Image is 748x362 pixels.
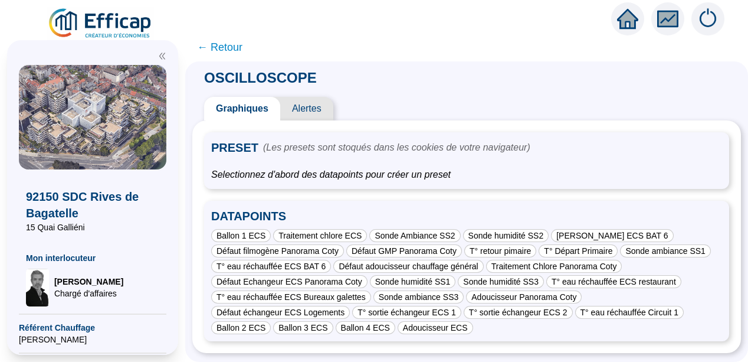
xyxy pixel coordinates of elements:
div: T° eau réchauffée ECS Bureaux galettes [211,291,371,304]
img: Chargé d'affaires [26,269,50,306]
div: T° sortie échangeur ECS 1 [352,306,461,319]
div: Ballon 2 ECS [211,321,271,334]
span: PRESET [211,139,258,156]
span: [PERSON_NAME] [54,276,123,288]
div: T° eau réchauffée ECS BAT 6 [211,260,331,273]
div: Adoucisseur Panorama Coty [466,291,582,304]
div: Défaut filmogène Panorama Coty [211,244,344,257]
div: Sonde humidité SS2 [463,229,549,242]
div: Traitement chlore ECS [273,229,367,242]
div: Sonde ambiance SS1 [620,244,710,257]
div: T° eau réchauffée ECS restaurant [546,275,681,288]
span: fund [657,8,678,30]
span: double-left [158,52,166,60]
span: ← Retour [197,39,242,56]
div: Ballon 3 ECS [273,321,333,334]
div: Défaut échangeur ECS Logements [211,306,350,319]
div: [PERSON_NAME] ECS BAT 6 [551,229,673,242]
span: Référent Chauffage [19,322,166,334]
div: T° Départ Primaire [539,244,618,257]
div: Sonde ambiance SS3 [373,291,464,304]
span: DATAPOINTS [211,208,722,227]
span: OSCILLOSCOPE [192,70,329,86]
div: Défaut adoucisseur chauffage général [333,260,483,273]
div: Traitement Chlore Panorama Coty [486,260,622,273]
div: Ballon 4 ECS [336,321,395,334]
div: Défaut Echangeur ECS Panorama Coty [211,275,368,288]
span: home [617,8,638,30]
div: T° eau réchauffée Circuit 1 [575,306,684,319]
span: (Les presets sont stoqués dans les cookies de votre navigateur) [263,141,530,155]
div: Sonde Ambiance SS2 [369,229,460,242]
div: Adoucisseur ECS [398,321,473,334]
span: Graphiques [204,97,280,120]
div: T° sortie échangeur ECS 2 [464,306,573,319]
span: Chargé d'affaires [54,288,123,299]
div: Sonde humidité SS3 [458,275,544,288]
img: efficap energie logo [47,7,154,40]
span: Selectionnez d'abord des datapoints pour créer un preset [211,168,722,182]
span: 15 Quai Galliéni [26,221,159,233]
div: Ballon 1 ECS [211,229,271,242]
div: T° retour pimaire [464,244,536,257]
span: Mon interlocuteur [26,252,159,264]
div: Défaut GMP Panorama Coty [346,244,462,257]
div: Sonde humidité SS1 [370,275,456,288]
span: Alertes [280,97,333,120]
span: [PERSON_NAME] [19,334,166,345]
span: 92150 SDC Rives de Bagatelle [26,188,159,221]
img: alerts [691,2,724,35]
